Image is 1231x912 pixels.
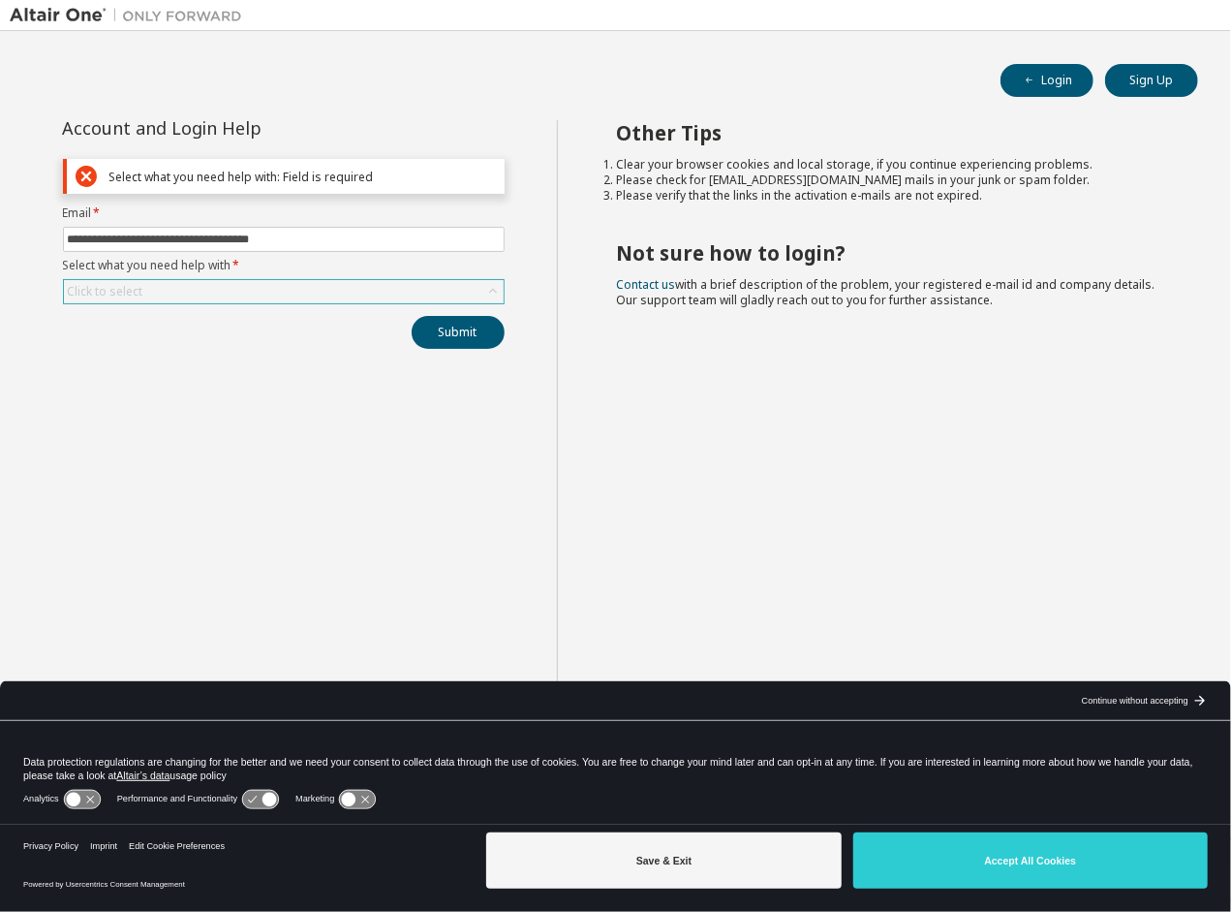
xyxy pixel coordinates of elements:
[616,157,1163,173] li: Clear your browser cookies and local storage, if you continue experiencing problems.
[68,284,143,299] div: Click to select
[1000,64,1093,97] button: Login
[63,205,505,221] label: Email
[616,240,1163,266] h2: Not sure how to login?
[412,316,505,349] button: Submit
[616,276,1154,308] span: with a brief description of the problem, your registered e-mail id and company details. Our suppo...
[616,276,675,293] a: Contact us
[108,170,496,184] div: Select what you need help with: Field is required
[616,173,1163,188] li: Please check for [EMAIL_ADDRESS][DOMAIN_NAME] mails in your junk or spam folder.
[63,258,505,273] label: Select what you need help with
[10,6,252,25] img: Altair One
[1105,64,1198,97] button: Sign Up
[64,280,504,303] div: Click to select
[616,120,1163,145] h2: Other Tips
[616,188,1163,204] li: Please verify that the links in the activation e-mails are not expired.
[63,120,416,136] div: Account and Login Help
